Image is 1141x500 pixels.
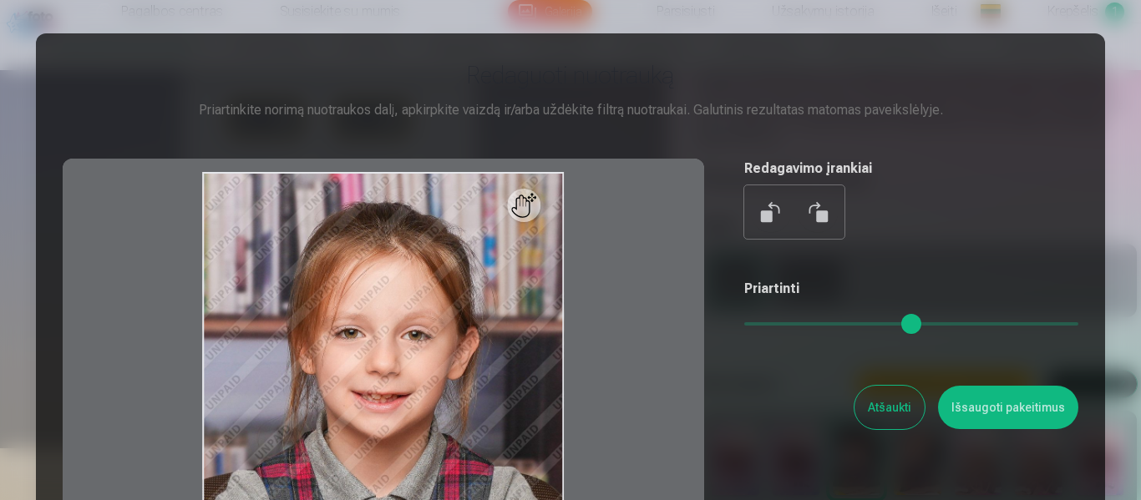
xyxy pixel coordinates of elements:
h5: Redagavimo įrankiai [744,159,1078,179]
div: Priartinkite norimą nuotraukos dalį, apkirpkite vaizdą ir/arba uždėkite filtrą nuotraukai. Galuti... [63,100,1078,120]
h3: Redaguoti nuotrauką [63,60,1078,90]
button: Atšaukti [854,386,925,429]
button: Išsaugoti pakeitimus [938,386,1078,429]
h5: Priartinti [744,279,1078,299]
